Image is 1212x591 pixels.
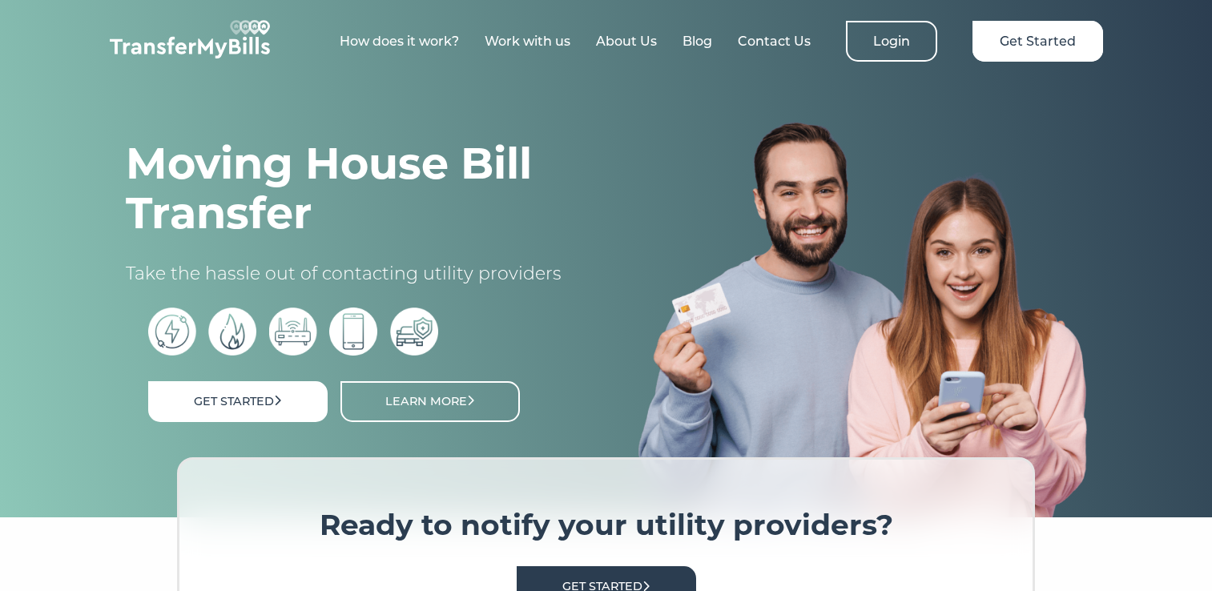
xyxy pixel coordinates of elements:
h1: Moving House Bill Transfer [126,139,574,238]
a: Learn More [340,381,520,422]
a: Get Started [972,21,1103,62]
img: TransferMyBills.com - Helping ease the stress of moving [110,20,270,58]
a: Login [846,21,937,62]
img: broadband icon [269,308,317,356]
a: Contact Us [738,34,811,49]
a: Blog [683,34,712,49]
a: About Us [596,34,657,49]
img: gas bills icon [208,308,256,356]
img: electric bills icon [148,308,196,356]
img: phone bill icon [329,308,377,356]
a: How does it work? [340,34,459,49]
img: car insurance icon [390,308,438,356]
h3: Ready to notify your utility providers? [228,508,984,543]
a: Get Started [148,381,328,422]
p: Take the hassle out of contacting utility providers [126,262,574,286]
a: Work with us [485,34,570,49]
img: image%203.png [638,121,1087,517]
